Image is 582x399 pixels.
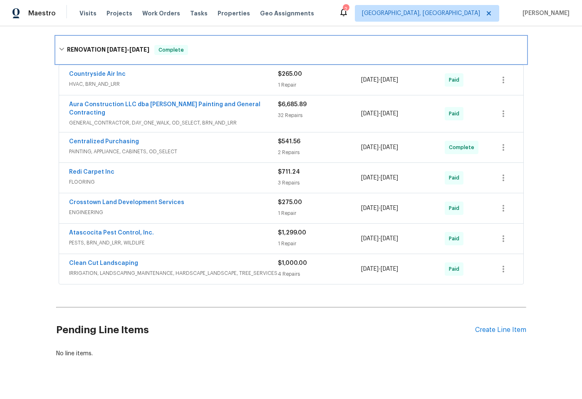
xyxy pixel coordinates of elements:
div: 1 Repair [278,209,362,217]
h2: Pending Line Items [56,311,475,349]
span: Projects [106,9,132,17]
span: [DATE] [381,77,398,83]
span: - [361,76,398,84]
a: Crosstown Land Development Services [69,199,184,205]
span: $275.00 [278,199,302,205]
span: Maestro [28,9,56,17]
span: [DATE] [381,236,398,242]
span: [DATE] [361,266,379,272]
span: [DATE] [361,77,379,83]
span: [DATE] [381,145,398,150]
span: Paid [449,174,463,182]
span: [DATE] [361,236,379,242]
span: Paid [449,110,463,118]
span: $6,685.89 [278,102,307,107]
div: 2 [343,5,349,13]
div: 1 Repair [278,81,362,89]
span: Paid [449,204,463,212]
a: Aura Construction LLC dba [PERSON_NAME] Painting and General Contracting [69,102,260,116]
span: Paid [449,265,463,273]
span: HVAC, BRN_AND_LRR [69,80,278,88]
a: Clean Cut Landscaping [69,260,138,266]
div: 1 Repair [278,239,362,248]
a: Countryside Air Inc [69,71,126,77]
span: [PERSON_NAME] [519,9,570,17]
span: PESTS, BRN_AND_LRR, WILDLIFE [69,239,278,247]
h6: RENOVATION [67,45,149,55]
span: - [361,234,398,243]
span: Complete [155,46,187,54]
span: [DATE] [381,205,398,211]
span: [DATE] [107,47,127,52]
span: IRRIGATION, LANDSCAPING_MAINTENANCE, HARDSCAPE_LANDSCAPE, TREE_SERVICES [69,269,278,277]
span: $711.24 [278,169,300,175]
span: PAINTING, APPLIANCE, CABINETS, OD_SELECT [69,147,278,156]
span: - [361,174,398,182]
span: - [361,143,398,152]
span: $1,000.00 [278,260,307,266]
span: Properties [218,9,250,17]
span: [DATE] [381,111,398,117]
div: 32 Repairs [278,111,362,120]
span: $265.00 [278,71,302,77]
span: [DATE] [361,205,379,211]
span: Tasks [190,10,208,16]
span: FLOORING [69,178,278,186]
span: - [361,204,398,212]
span: [DATE] [361,111,379,117]
a: Redi Carpet Inc [69,169,114,175]
span: Paid [449,76,463,84]
div: 4 Repairs [278,270,362,278]
span: - [361,265,398,273]
span: [GEOGRAPHIC_DATA], [GEOGRAPHIC_DATA] [362,9,480,17]
span: Geo Assignments [260,9,314,17]
span: Work Orders [142,9,180,17]
span: - [107,47,149,52]
div: 3 Repairs [278,179,362,187]
div: RENOVATION [DATE]-[DATE]Complete [56,37,526,63]
span: ENGINEERING [69,208,278,217]
a: Atascocita Pest Control, Inc. [69,230,154,236]
a: Centralized Purchasing [69,139,139,145]
span: [DATE] [361,175,379,181]
span: [DATE] [129,47,149,52]
div: No line items. [56,349,526,358]
div: Create Line Item [475,326,526,334]
span: GENERAL_CONTRACTOR, DAY_ONE_WALK, OD_SELECT, BRN_AND_LRR [69,119,278,127]
span: Paid [449,234,463,243]
span: Complete [449,143,478,152]
div: 2 Repairs [278,148,362,157]
span: Visits [79,9,97,17]
span: $541.56 [278,139,300,145]
span: [DATE] [361,145,379,150]
span: [DATE] [381,175,398,181]
span: $1,299.00 [278,230,306,236]
span: [DATE] [381,266,398,272]
span: - [361,110,398,118]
